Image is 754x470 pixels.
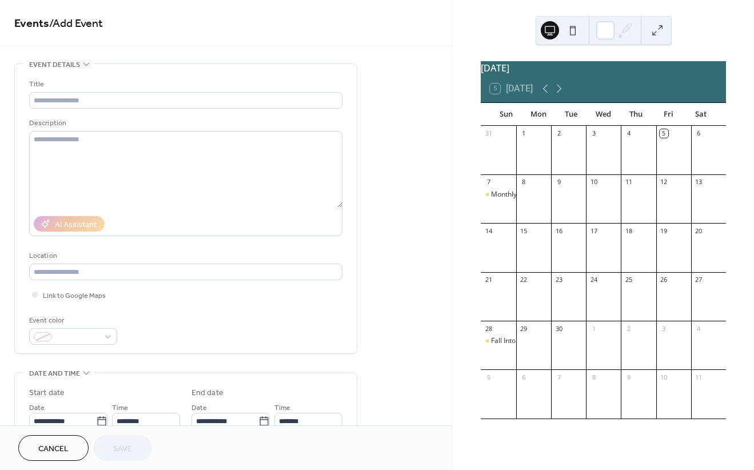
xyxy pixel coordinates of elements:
div: Thu [620,103,652,126]
span: Event details [29,59,80,71]
div: 1 [520,129,528,138]
div: 7 [554,373,563,381]
span: Date [29,402,45,414]
div: Event color [29,314,115,326]
div: 2 [624,324,633,333]
div: 30 [554,324,563,333]
div: 27 [695,276,703,284]
div: 3 [660,324,668,333]
span: Date [192,402,207,414]
div: Monthly Meeting [491,190,545,200]
span: Link to Google Maps [43,290,106,302]
div: 20 [695,226,703,235]
div: Tue [555,103,588,126]
div: 6 [520,373,528,381]
div: 3 [589,129,598,138]
div: End date [192,387,224,399]
div: 8 [589,373,598,381]
div: 31 [484,129,493,138]
button: Cancel [18,435,89,461]
span: / Add Event [49,13,103,35]
div: Fall Into Art Show [481,336,516,346]
div: 25 [624,276,633,284]
div: 6 [695,129,703,138]
span: Time [112,402,128,414]
div: 8 [520,178,528,186]
div: 13 [695,178,703,186]
div: 9 [624,373,633,381]
div: 28 [484,324,493,333]
div: Start date [29,387,65,399]
div: 4 [695,324,703,333]
div: 12 [660,178,668,186]
div: [DATE] [481,61,726,75]
div: Description [29,117,340,129]
div: 21 [484,276,493,284]
div: 23 [554,276,563,284]
div: 11 [624,178,633,186]
div: 29 [520,324,528,333]
div: Location [29,250,340,262]
div: 11 [695,373,703,381]
div: Mon [522,103,555,126]
div: 9 [554,178,563,186]
span: Cancel [38,443,69,455]
div: 1 [589,324,598,333]
div: 5 [484,373,493,381]
div: Title [29,78,340,90]
div: 24 [589,276,598,284]
div: 16 [554,226,563,235]
div: 10 [660,373,668,381]
div: 19 [660,226,668,235]
div: Fri [652,103,685,126]
div: 18 [624,226,633,235]
div: 22 [520,276,528,284]
div: Sun [490,103,522,126]
span: Date and time [29,368,80,380]
div: Monthly Meeting [481,190,516,200]
div: 7 [484,178,493,186]
div: 10 [589,178,598,186]
div: 17 [589,226,598,235]
div: Wed [587,103,620,126]
div: 5 [660,129,668,138]
div: 15 [520,226,528,235]
a: Events [14,13,49,35]
div: 4 [624,129,633,138]
div: Fall Into Art Show [491,336,546,346]
div: 2 [554,129,563,138]
div: 26 [660,276,668,284]
div: 14 [484,226,493,235]
span: Time [274,402,290,414]
div: Sat [684,103,717,126]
